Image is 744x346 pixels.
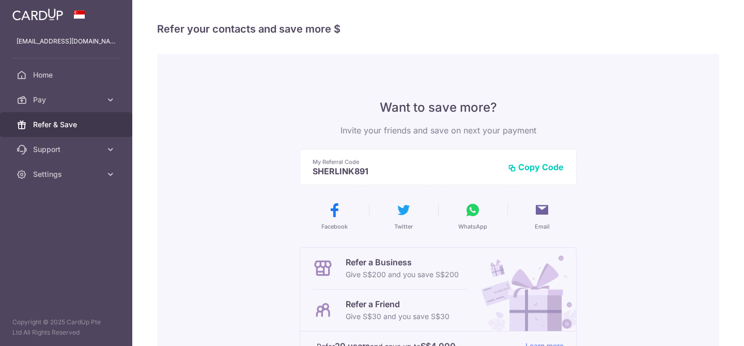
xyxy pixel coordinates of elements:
[33,95,101,105] span: Pay
[300,124,577,137] p: Invite your friends and save on next your payment
[313,158,500,166] p: My Referral Code
[346,298,450,310] p: Refer a Friend
[17,36,116,47] p: [EMAIL_ADDRESS][DOMAIN_NAME]
[321,222,348,231] span: Facebook
[33,119,101,130] span: Refer & Save
[304,202,365,231] button: Facebook
[346,256,459,268] p: Refer a Business
[512,202,572,231] button: Email
[508,162,564,172] button: Copy Code
[157,21,719,37] h4: Refer your contacts and save more $
[373,202,434,231] button: Twitter
[12,8,63,21] img: CardUp
[346,310,450,323] p: Give S$30 and you save S$30
[33,70,101,80] span: Home
[535,222,550,231] span: Email
[442,202,503,231] button: WhatsApp
[346,268,459,281] p: Give S$200 and you save S$200
[394,222,413,231] span: Twitter
[458,222,487,231] span: WhatsApp
[313,166,500,176] p: SHERLINK891
[300,99,577,116] p: Want to save more?
[33,169,101,179] span: Settings
[472,248,576,331] img: Refer
[33,144,101,155] span: Support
